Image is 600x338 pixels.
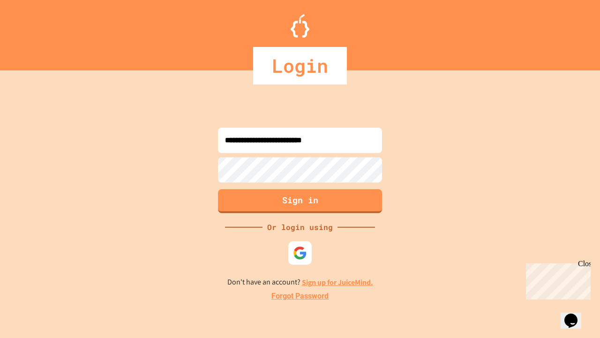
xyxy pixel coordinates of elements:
[291,14,309,38] img: Logo.svg
[302,277,373,287] a: Sign up for JuiceMind.
[271,291,329,302] a: Forgot Password
[218,189,382,213] button: Sign in
[262,222,337,233] div: Or login using
[561,300,591,329] iframe: chat widget
[227,277,373,288] p: Don't have an account?
[253,47,347,84] div: Login
[4,4,65,60] div: Chat with us now!Close
[293,246,307,260] img: google-icon.svg
[522,260,591,300] iframe: chat widget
